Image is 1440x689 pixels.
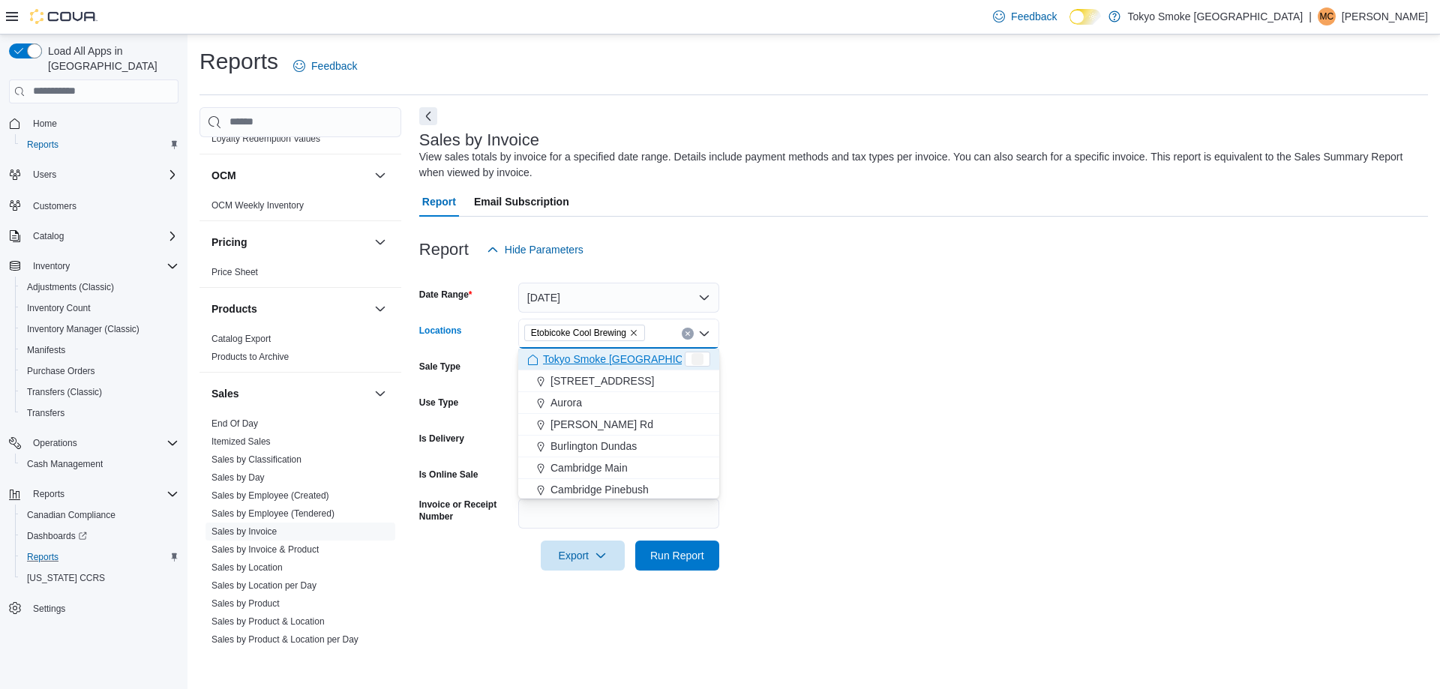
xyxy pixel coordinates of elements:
[211,634,358,645] a: Sales by Product & Location per Day
[211,598,280,609] a: Sales by Product
[21,569,178,587] span: Washington CCRS
[211,301,257,316] h3: Products
[1342,7,1428,25] p: [PERSON_NAME]
[42,43,178,73] span: Load All Apps in [GEOGRAPHIC_DATA]
[15,319,184,340] button: Inventory Manager (Classic)
[15,134,184,155] button: Reports
[371,300,389,318] button: Products
[1069,9,1101,25] input: Dark Mode
[211,562,283,573] a: Sales by Location
[33,118,57,130] span: Home
[419,131,539,149] h3: Sales by Invoice
[27,530,87,542] span: Dashboards
[211,418,258,429] a: End Of Day
[518,457,719,479] button: Cambridge Main
[27,344,65,356] span: Manifests
[199,46,278,76] h1: Reports
[27,485,70,503] button: Reports
[211,526,277,538] span: Sales by Invoice
[211,652,313,663] a: Sales by Product per Day
[27,572,105,584] span: [US_STATE] CCRS
[27,407,64,419] span: Transfers
[211,235,247,250] h3: Pricing
[987,1,1063,31] a: Feedback
[27,599,178,618] span: Settings
[1318,7,1336,25] div: Mitchell Catalano
[21,299,178,317] span: Inventory Count
[518,283,719,313] button: [DATE]
[15,526,184,547] a: Dashboards
[211,133,320,144] a: Loyalty Redemption Values
[21,569,111,587] a: [US_STATE] CCRS
[21,455,178,473] span: Cash Management
[33,260,70,272] span: Inventory
[211,544,319,555] a: Sales by Invoice & Product
[27,551,58,563] span: Reports
[21,278,178,296] span: Adjustments (Classic)
[15,340,184,361] button: Manifests
[211,199,304,211] span: OCM Weekly Inventory
[211,454,301,465] a: Sales by Classification
[371,166,389,184] button: OCM
[27,600,71,618] a: Settings
[33,230,64,242] span: Catalog
[3,484,184,505] button: Reports
[27,434,83,452] button: Operations
[33,488,64,500] span: Reports
[211,266,258,278] span: Price Sheet
[33,169,56,181] span: Users
[21,383,108,401] a: Transfers (Classic)
[211,616,325,628] span: Sales by Product & Location
[211,200,304,211] a: OCM Weekly Inventory
[211,133,320,145] span: Loyalty Redemption Values
[27,281,114,293] span: Adjustments (Classic)
[531,325,626,340] span: Etobicoke Cool Brewing
[211,598,280,610] span: Sales by Product
[33,200,76,212] span: Customers
[419,499,512,523] label: Invoice or Receipt Number
[211,580,316,592] span: Sales by Location per Day
[27,197,82,215] a: Customers
[15,403,184,424] button: Transfers
[21,136,178,154] span: Reports
[419,149,1420,181] div: View sales totals by invoice for a specified date range. Details include payment methods and tax ...
[21,527,93,545] a: Dashboards
[15,547,184,568] button: Reports
[419,433,464,445] label: Is Delivery
[1128,7,1303,25] p: Tokyo Smoke [GEOGRAPHIC_DATA]
[3,598,184,619] button: Settings
[27,386,102,398] span: Transfers (Classic)
[211,267,258,277] a: Price Sheet
[3,112,184,134] button: Home
[21,299,97,317] a: Inventory Count
[27,166,178,184] span: Users
[27,257,76,275] button: Inventory
[698,328,710,340] button: Close list of options
[27,114,178,133] span: Home
[550,541,616,571] span: Export
[21,136,64,154] a: Reports
[550,395,582,410] span: Aurora
[550,460,628,475] span: Cambridge Main
[3,226,184,247] button: Catalog
[27,257,178,275] span: Inventory
[211,333,271,345] span: Catalog Export
[21,320,145,338] a: Inventory Manager (Classic)
[211,301,368,316] button: Products
[21,506,121,524] a: Canadian Compliance
[211,508,334,519] a: Sales by Employee (Tendered)
[518,370,719,392] button: [STREET_ADDRESS]
[27,323,139,335] span: Inventory Manager (Classic)
[211,334,271,344] a: Catalog Export
[211,490,329,501] a: Sales by Employee (Created)
[371,385,389,403] button: Sales
[3,194,184,216] button: Customers
[419,107,437,125] button: Next
[211,454,301,466] span: Sales by Classification
[199,330,401,372] div: Products
[211,436,271,447] a: Itemized Sales
[211,386,239,401] h3: Sales
[21,527,178,545] span: Dashboards
[287,51,363,81] a: Feedback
